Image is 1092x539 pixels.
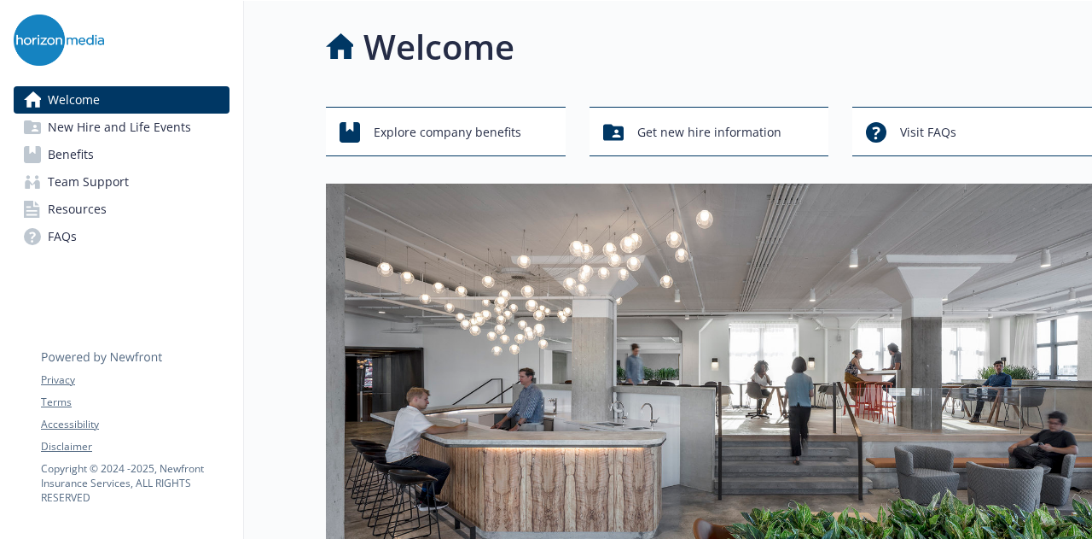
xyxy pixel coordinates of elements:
[14,141,229,168] a: Benefits
[14,223,229,250] a: FAQs
[41,395,229,410] a: Terms
[48,114,191,141] span: New Hire and Life Events
[852,107,1092,156] button: Visit FAQs
[14,114,229,141] a: New Hire and Life Events
[14,196,229,223] a: Resources
[41,417,229,432] a: Accessibility
[14,86,229,114] a: Welcome
[48,223,77,250] span: FAQs
[41,439,229,454] a: Disclaimer
[374,116,521,149] span: Explore company benefits
[41,461,229,505] p: Copyright © 2024 - 2025 , Newfront Insurance Services, ALL RIGHTS RESERVED
[363,21,514,73] h1: Welcome
[41,372,229,388] a: Privacy
[48,196,107,223] span: Resources
[326,107,566,156] button: Explore company benefits
[590,107,829,156] button: Get new hire information
[14,168,229,196] a: Team Support
[48,141,94,168] span: Benefits
[637,116,781,149] span: Get new hire information
[48,168,129,196] span: Team Support
[48,86,100,114] span: Welcome
[900,116,956,149] span: Visit FAQs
